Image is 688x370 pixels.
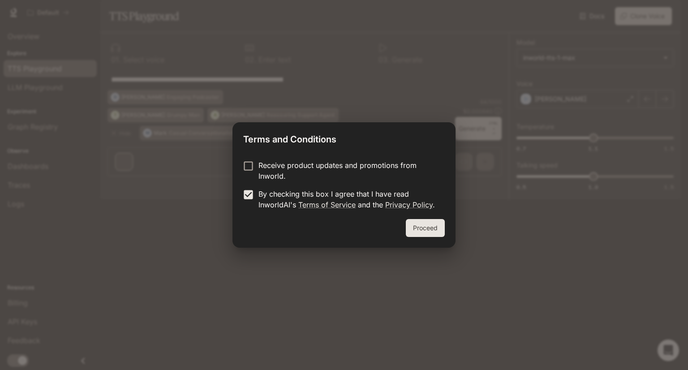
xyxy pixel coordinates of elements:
a: Privacy Policy [385,200,433,209]
button: Proceed [406,219,445,237]
p: By checking this box I agree that I have read InworldAI's and the . [258,189,438,210]
a: Terms of Service [298,200,356,209]
p: Receive product updates and promotions from Inworld. [258,160,438,181]
h2: Terms and Conditions [232,122,456,153]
